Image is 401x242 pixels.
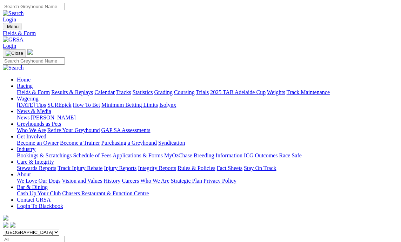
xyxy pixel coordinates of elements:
[31,115,75,120] a: [PERSON_NAME]
[17,178,398,184] div: About
[62,190,149,196] a: Chasers Restaurant & Function Centre
[17,197,51,203] a: Contact GRSA
[73,102,100,108] a: How To Bet
[3,10,24,17] img: Search
[287,89,330,95] a: Track Maintenance
[17,165,398,171] div: Care & Integrity
[17,146,35,152] a: Industry
[17,102,46,108] a: [DATE] Tips
[51,89,93,95] a: Results & Replays
[17,152,398,159] div: Industry
[101,102,158,108] a: Minimum Betting Limits
[3,50,26,57] button: Toggle navigation
[244,165,276,171] a: Stay On Track
[17,77,31,83] a: Home
[101,140,157,146] a: Purchasing a Greyhound
[203,178,236,184] a: Privacy Policy
[3,37,24,43] img: GRSA
[174,89,195,95] a: Coursing
[154,89,173,95] a: Grading
[3,3,65,10] input: Search
[210,89,266,95] a: 2025 TAB Adelaide Cup
[244,152,278,158] a: ICG Outcomes
[17,108,51,114] a: News & Media
[17,89,50,95] a: Fields & Form
[47,127,100,133] a: Retire Your Greyhound
[159,102,176,108] a: Isolynx
[17,171,31,177] a: About
[17,140,398,146] div: Get Involved
[17,203,63,209] a: Login To Blackbook
[279,152,301,158] a: Race Safe
[3,30,398,37] a: Fields & Form
[113,152,163,158] a: Applications & Forms
[62,178,102,184] a: Vision and Values
[104,165,136,171] a: Injury Reports
[122,178,139,184] a: Careers
[171,178,202,184] a: Strategic Plan
[94,89,115,95] a: Calendar
[217,165,242,171] a: Fact Sheets
[178,165,215,171] a: Rules & Policies
[6,51,23,56] img: Close
[116,89,131,95] a: Tracks
[17,152,72,158] a: Bookings & Scratchings
[196,89,209,95] a: Trials
[17,178,60,184] a: We Love Our Dogs
[17,89,398,96] div: Racing
[3,215,8,221] img: logo-grsa-white.png
[17,159,54,165] a: Care & Integrity
[17,184,48,190] a: Bar & Dining
[27,49,33,55] img: logo-grsa-white.png
[17,121,61,127] a: Greyhounds as Pets
[17,102,398,108] div: Wagering
[3,57,65,65] input: Search
[267,89,285,95] a: Weights
[3,43,16,49] a: Login
[101,127,151,133] a: GAP SA Assessments
[10,222,15,228] img: twitter.svg
[133,89,153,95] a: Statistics
[17,127,398,133] div: Greyhounds as Pets
[17,190,61,196] a: Cash Up Your Club
[3,17,16,22] a: Login
[138,165,176,171] a: Integrity Reports
[47,102,71,108] a: SUREpick
[103,178,120,184] a: History
[3,65,24,71] img: Search
[17,83,33,89] a: Racing
[17,140,59,146] a: Become an Owner
[158,140,185,146] a: Syndication
[60,140,100,146] a: Become a Trainer
[164,152,192,158] a: MyOzChase
[73,152,111,158] a: Schedule of Fees
[194,152,242,158] a: Breeding Information
[17,115,398,121] div: News & Media
[17,165,56,171] a: Stewards Reports
[7,24,19,29] span: Menu
[58,165,102,171] a: Track Injury Rebate
[3,222,8,228] img: facebook.svg
[17,115,29,120] a: News
[17,190,398,197] div: Bar & Dining
[17,127,46,133] a: Who We Are
[140,178,169,184] a: Who We Are
[3,23,21,30] button: Toggle navigation
[17,96,39,102] a: Wagering
[17,133,46,139] a: Get Involved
